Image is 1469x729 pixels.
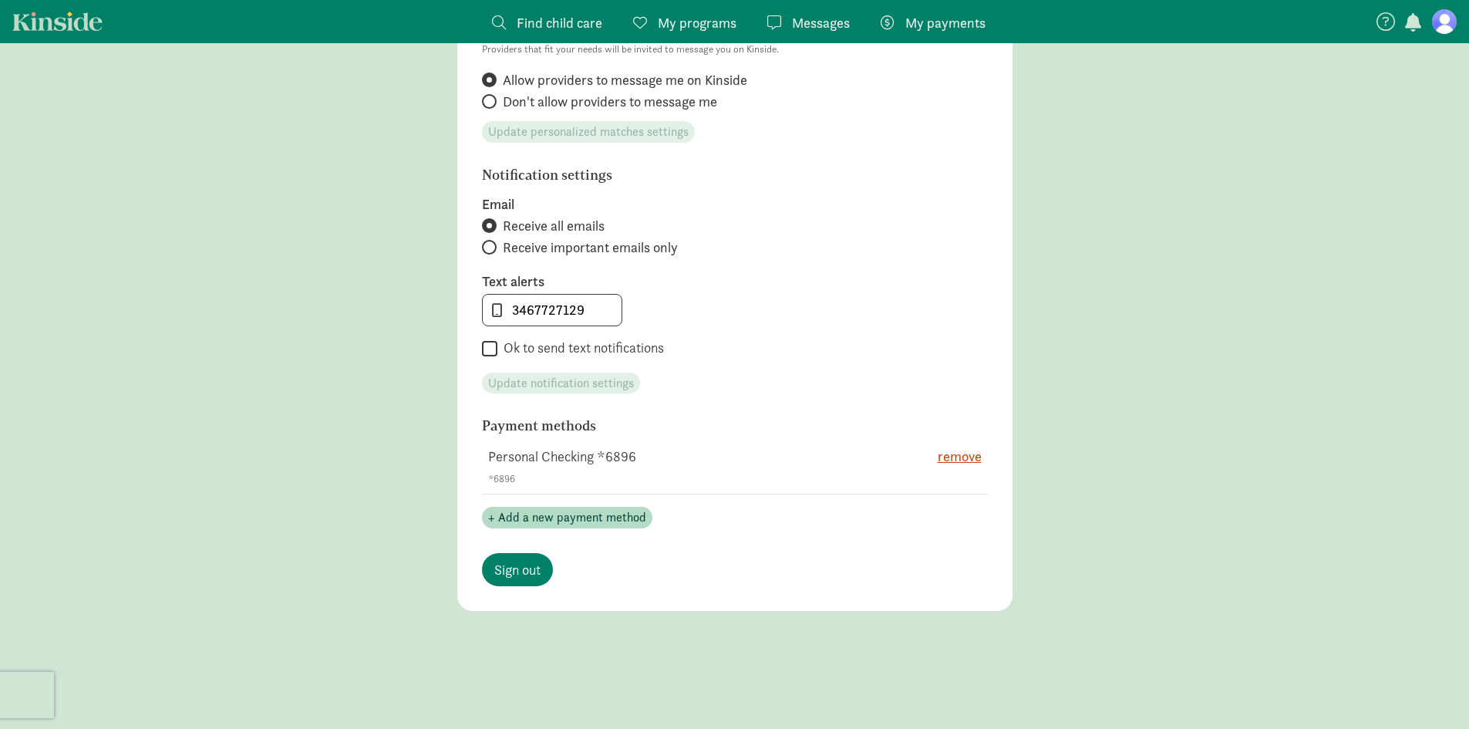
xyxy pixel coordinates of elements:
[494,559,541,580] span: Sign out
[503,217,605,235] span: Receive all emails
[482,167,906,183] h6: Notification settings
[503,71,747,89] span: Allow providers to message me on Kinside
[497,339,664,357] label: Ok to send text notifications
[482,440,911,494] td: Personal Checking *6896
[482,195,988,214] label: Email
[482,418,906,434] h6: Payment methods
[792,12,850,33] span: Messages
[482,40,988,59] p: Providers that fit your needs will be invited to message you on Kinside.
[488,374,634,393] span: Update notification settings
[483,295,622,326] input: 555-555-5555
[503,93,717,111] span: Don't allow providers to message me
[503,238,678,257] span: Receive important emails only
[482,553,553,586] a: Sign out
[905,12,986,33] span: My payments
[658,12,736,33] span: My programs
[482,507,652,528] button: + Add a new payment method
[12,12,103,31] a: Kinside
[938,446,982,467] button: remove
[482,121,695,143] button: Update personalized matches settings
[482,373,640,394] button: Update notification settings
[488,508,646,527] span: + Add a new payment method
[517,12,602,33] span: Find child care
[482,272,988,291] label: Text alerts
[488,123,689,141] span: Update personalized matches settings
[488,472,515,485] span: *6896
